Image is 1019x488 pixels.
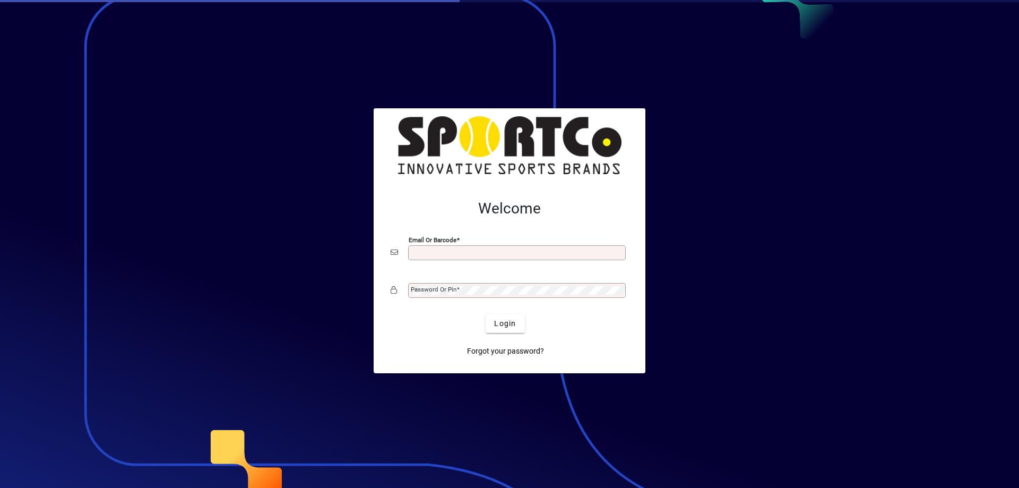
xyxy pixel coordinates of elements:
mat-label: Email or Barcode [409,236,456,244]
span: Login [494,318,516,329]
h2: Welcome [391,200,628,218]
mat-label: Password or Pin [411,286,456,293]
a: Forgot your password? [463,341,548,361]
button: Login [486,314,524,333]
span: Forgot your password? [467,346,544,357]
